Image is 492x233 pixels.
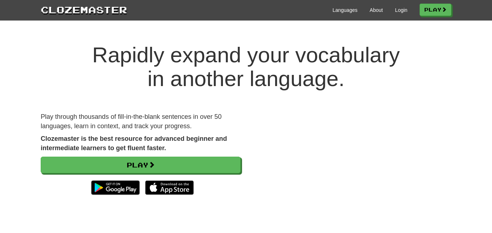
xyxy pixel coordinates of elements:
[332,6,357,14] a: Languages
[88,177,143,198] img: Get it on Google Play
[420,4,451,16] a: Play
[41,3,127,16] a: Clozemaster
[395,6,407,14] a: Login
[41,112,241,131] p: Play through thousands of fill-in-the-blank sentences in over 50 languages, learn in context, and...
[145,180,194,195] img: Download_on_the_App_Store_Badge_US-UK_135x40-25178aeef6eb6b83b96f5f2d004eda3bffbb37122de64afbaef7...
[370,6,383,14] a: About
[41,157,241,173] a: Play
[41,135,227,152] strong: Clozemaster is the best resource for advanced beginner and intermediate learners to get fluent fa...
